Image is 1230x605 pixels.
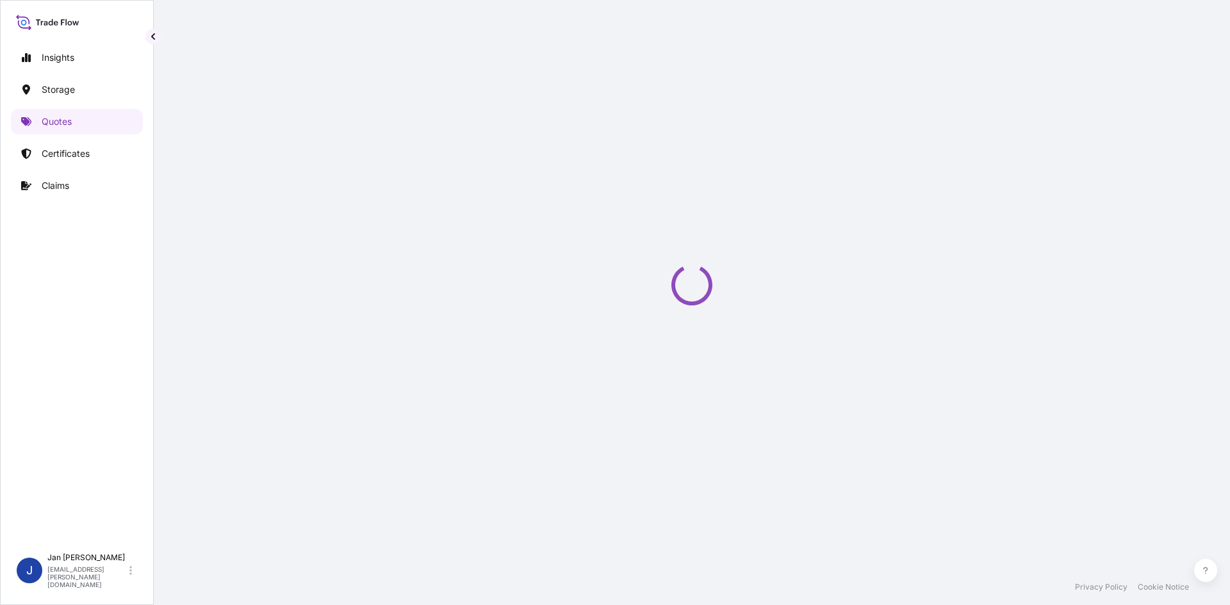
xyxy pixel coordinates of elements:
[11,45,143,70] a: Insights
[11,109,143,134] a: Quotes
[11,173,143,198] a: Claims
[42,51,74,64] p: Insights
[1138,582,1189,592] a: Cookie Notice
[42,147,90,160] p: Certificates
[42,83,75,96] p: Storage
[11,141,143,166] a: Certificates
[47,565,127,588] p: [EMAIL_ADDRESS][PERSON_NAME][DOMAIN_NAME]
[42,179,69,192] p: Claims
[42,115,72,128] p: Quotes
[1075,582,1127,592] a: Privacy Policy
[47,553,127,563] p: Jan [PERSON_NAME]
[26,564,33,577] span: J
[11,77,143,102] a: Storage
